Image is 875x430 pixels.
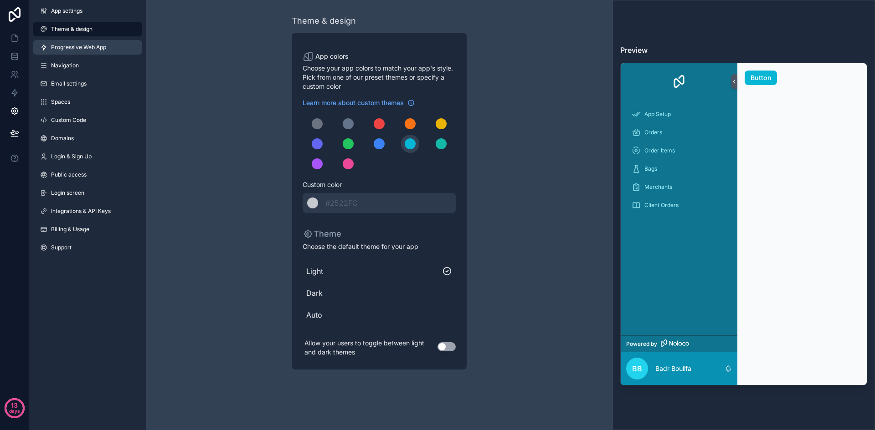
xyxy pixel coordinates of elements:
span: Powered by [626,340,657,348]
span: Billing & Usage [51,226,89,233]
span: Merchants [644,183,672,191]
a: Support [33,240,142,255]
span: App settings [51,7,82,15]
span: Bags [644,165,657,172]
span: Auto [306,309,452,320]
span: BB [632,363,642,374]
span: Login screen [51,189,84,197]
a: Spaces [33,95,142,109]
span: Navigation [51,62,79,69]
span: Theme & design [51,25,93,33]
span: Custom Code [51,116,86,124]
span: Client Orders [644,202,679,209]
span: Learn more about custom themes [303,98,404,107]
img: App logo [672,74,686,89]
span: Choose your app colors to match your app's style. Pick from one of our preset themes or specify a... [303,64,456,91]
p: Theme [303,228,341,240]
p: Badr Boulifa [655,364,691,373]
span: App Setup [644,111,671,118]
h3: Preview [620,45,867,56]
span: Integrations & API Keys [51,207,111,215]
button: Button [745,71,777,85]
span: Light [306,266,442,277]
a: Navigation [33,58,142,73]
a: Login & Sign Up [33,149,142,164]
span: Domains [51,135,74,142]
a: Theme & design [33,22,142,36]
span: #2522FC [325,198,358,207]
a: Orders [626,124,732,141]
a: Powered by [621,335,737,352]
span: Email settings [51,80,87,87]
span: Order Items [644,147,675,154]
a: Domains [33,131,142,146]
div: Theme & design [292,15,356,27]
p: Allow your users to toggle between light and dark themes [303,337,437,359]
div: scrollable content [621,100,737,335]
span: Orders [644,129,662,136]
p: days [9,405,20,417]
span: Public access [51,171,87,178]
a: App settings [33,4,142,18]
a: Learn more about custom themes [303,98,415,107]
span: App colors [315,52,349,61]
span: Dark [306,288,452,298]
a: Client Orders [626,197,732,213]
a: Public access [33,167,142,182]
span: Spaces [51,98,70,106]
a: Integrations & API Keys [33,204,142,218]
a: App Setup [626,106,732,122]
span: Progressive Web App [51,44,106,51]
a: Custom Code [33,113,142,127]
a: Login screen [33,186,142,200]
a: Email settings [33,76,142,91]
a: Order Items [626,142,732,159]
span: Choose the default theme for your app [303,242,456,251]
a: Merchants [626,179,732,195]
a: Billing & Usage [33,222,142,237]
p: 13 [11,401,18,410]
a: Bags [626,161,732,177]
span: Support [51,244,72,251]
span: Custom color [303,180,448,189]
a: Progressive Web App [33,40,142,55]
span: Login & Sign Up [51,153,92,160]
